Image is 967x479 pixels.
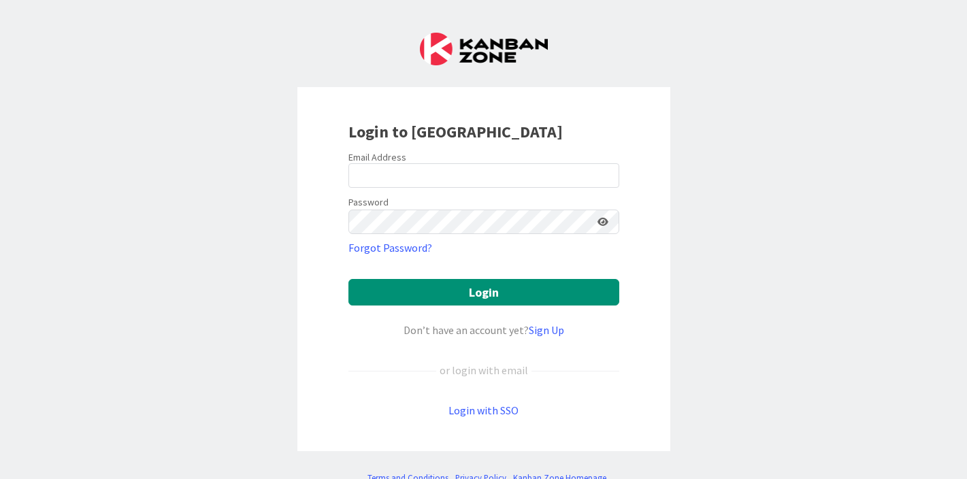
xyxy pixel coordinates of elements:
b: Login to [GEOGRAPHIC_DATA] [348,121,563,142]
a: Login with SSO [448,403,519,417]
label: Password [348,195,389,210]
label: Email Address [348,151,406,163]
a: Sign Up [529,323,564,337]
a: Forgot Password? [348,239,432,256]
button: Login [348,279,619,305]
div: or login with email [436,362,531,378]
img: Kanban Zone [420,33,548,65]
div: Don’t have an account yet? [348,322,619,338]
